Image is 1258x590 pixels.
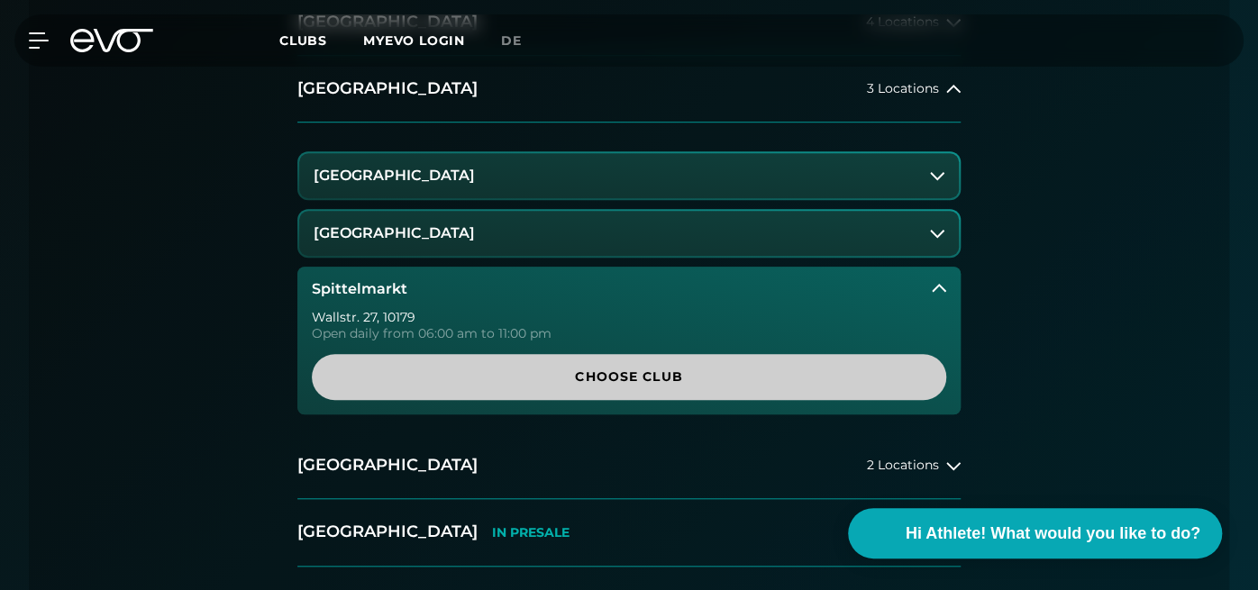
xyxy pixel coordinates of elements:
[501,32,522,49] span: de
[299,211,959,256] button: [GEOGRAPHIC_DATA]
[279,32,327,49] span: Clubs
[312,311,946,323] div: Wallstr. 27 , 10179
[297,267,961,312] button: Spittelmarkt
[848,508,1222,558] button: Hi Athlete! What would you like to do?
[312,354,946,400] a: Choose Club
[297,499,961,566] button: [GEOGRAPHIC_DATA]IN PRESALE1 Location
[333,368,925,386] span: Choose Club
[867,82,939,95] span: 3 Locations
[501,31,543,51] a: de
[299,153,959,198] button: [GEOGRAPHIC_DATA]
[314,225,475,241] h3: [GEOGRAPHIC_DATA]
[314,168,475,184] h3: [GEOGRAPHIC_DATA]
[279,32,363,49] a: Clubs
[297,56,961,123] button: [GEOGRAPHIC_DATA]3 Locations
[297,77,478,100] h2: [GEOGRAPHIC_DATA]
[363,32,465,49] a: MYEVO LOGIN
[492,525,570,540] p: IN PRESALE
[297,432,961,499] button: [GEOGRAPHIC_DATA]2 Locations
[312,327,946,340] div: Open daily from 06:00 am to 11:00 pm
[906,522,1200,546] span: Hi Athlete! What would you like to do?
[867,458,939,472] span: 2 Locations
[297,521,478,543] h2: [GEOGRAPHIC_DATA]
[297,454,478,477] h2: [GEOGRAPHIC_DATA]
[312,281,407,297] h3: Spittelmarkt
